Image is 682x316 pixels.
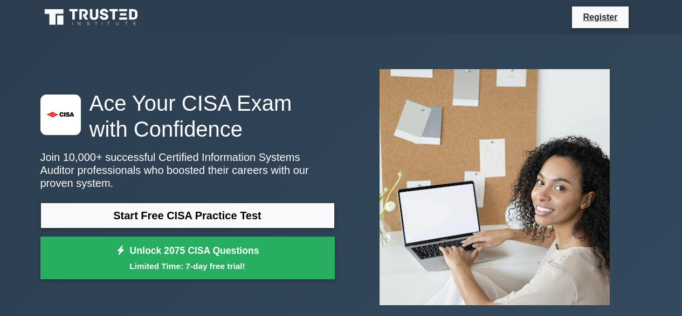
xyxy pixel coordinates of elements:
[576,10,624,24] a: Register
[40,90,335,142] h1: Ace Your CISA Exam with Confidence
[40,237,335,280] a: Unlock 2075 CISA QuestionsLimited Time: 7-day free trial!
[40,203,335,228] a: Start Free CISA Practice Test
[54,260,321,272] small: Limited Time: 7-day free trial!
[40,151,335,190] p: Join 10,000+ successful Certified Information Systems Auditor professionals who boosted their car...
